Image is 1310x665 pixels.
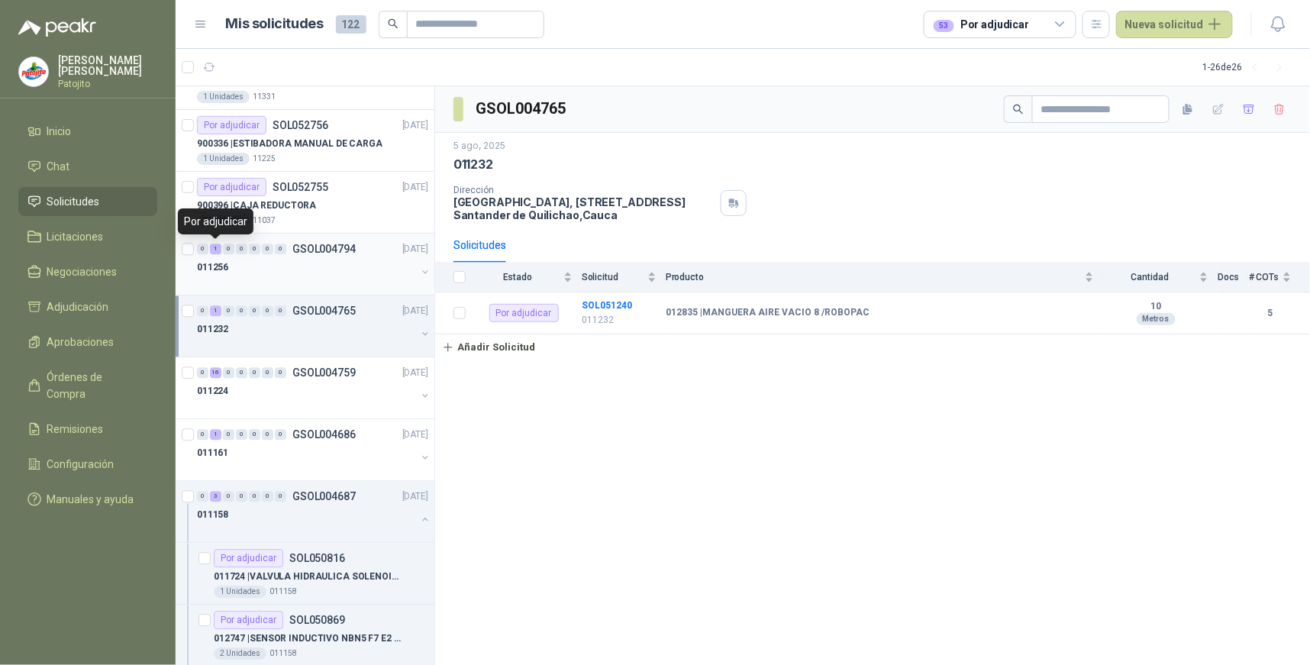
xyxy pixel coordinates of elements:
p: [DATE] [402,242,428,257]
div: 0 [249,244,260,254]
a: Adjudicación [18,292,157,321]
th: Docs [1218,263,1249,292]
span: Adjudicación [47,299,109,315]
b: 10 [1103,301,1208,313]
div: 0 [236,429,247,440]
div: 0 [223,429,234,440]
p: 011256 [197,260,228,275]
div: Solicitudes [453,237,506,253]
p: GSOL004687 [292,491,356,502]
div: 0 [236,244,247,254]
div: 0 [262,305,273,316]
div: 2 Unidades [214,647,266,660]
p: 011724 | VALVULA HIDRAULICA SOLENOIDE SV08 20 [214,570,404,584]
button: Añadir Solicitud [435,334,542,360]
div: 1 [210,305,221,316]
div: 0 [197,305,208,316]
div: Por adjudicar [197,178,266,196]
p: 011232 [197,322,228,337]
p: SOL050869 [289,615,345,625]
div: 1 [210,244,221,254]
span: Inicio [47,123,72,140]
div: 0 [197,244,208,254]
p: 011232 [453,157,493,173]
a: Configuración [18,450,157,479]
th: Solicitud [582,263,666,292]
p: Dirección [453,185,715,195]
a: 0 1 0 0 0 0 0 GSOL004686[DATE] 011161 [197,425,431,474]
div: 0 [236,367,247,378]
div: 0 [275,244,286,254]
span: Remisiones [47,421,104,437]
a: 0 16 0 0 0 0 0 GSOL004759[DATE] 011224 [197,363,431,412]
div: 0 [262,244,273,254]
p: GSOL004794 [292,244,356,254]
p: 011232 [582,313,657,328]
div: 0 [236,305,247,316]
div: 0 [223,491,234,502]
p: [DATE] [402,428,428,442]
div: 53 [934,20,954,32]
a: Por adjudicarSOL052756[DATE] 900336 |ESTIBADORA MANUAL DE CARGA1 Unidades11225 [176,110,434,172]
p: [DATE] [402,304,428,318]
p: Patojito [58,79,157,89]
div: Por adjudicar [489,304,559,322]
div: Por adjudicar [214,549,283,567]
a: Chat [18,152,157,181]
div: 0 [275,429,286,440]
span: Licitaciones [47,228,104,245]
a: 0 1 0 0 0 0 0 GSOL004765[DATE] 011232 [197,302,431,350]
a: Añadir Solicitud [435,334,1310,360]
th: Cantidad [1103,263,1218,292]
div: 0 [249,305,260,316]
h3: GSOL004765 [476,97,568,121]
div: 0 [262,367,273,378]
p: 5 ago, 2025 [453,139,505,153]
span: search [1013,104,1024,115]
p: 900396 | CAJA REDUCTORA [197,199,316,213]
p: SOL050816 [289,553,345,563]
p: [GEOGRAPHIC_DATA], [STREET_ADDRESS] Santander de Quilichao , Cauca [453,195,715,221]
p: 011158 [269,586,297,598]
div: Por adjudicar [178,208,253,234]
p: GSOL004765 [292,305,356,316]
p: 011158 [269,647,297,660]
div: 0 [197,429,208,440]
div: 1 Unidades [214,586,266,598]
a: 0 1 0 0 0 0 0 GSOL004794[DATE] 011256 [197,240,431,289]
span: Negociaciones [47,263,118,280]
p: 11225 [253,153,276,165]
div: 0 [249,491,260,502]
div: Por adjudicar [214,611,283,629]
div: 0 [197,367,208,378]
span: Estado [475,272,560,282]
a: Por adjudicarSOL050816011724 |VALVULA HIDRAULICA SOLENOIDE SV08 201 Unidades011158 [176,543,434,605]
div: 1 Unidades [197,91,250,103]
span: 122 [336,15,366,34]
a: Licitaciones [18,222,157,251]
p: 11331 [253,91,276,103]
div: 0 [262,491,273,502]
div: 0 [249,367,260,378]
th: Estado [475,263,582,292]
p: [DATE] [402,489,428,504]
a: Manuales y ayuda [18,485,157,514]
b: 5 [1249,306,1292,321]
p: [DATE] [402,366,428,380]
p: 012747 | SENSOR INDUCTIVO NBN5 F7 E2 PARKER II [214,631,404,646]
div: 0 [275,491,286,502]
span: Producto [666,272,1082,282]
p: SOL052756 [273,120,328,131]
p: [DATE] [402,180,428,195]
div: Metros [1137,313,1176,325]
span: Chat [47,158,70,175]
a: Por adjudicarSOL052755[DATE] 900396 |CAJA REDUCTORA1 Unidades11037 [176,172,434,234]
b: 012835 | MANGUERA AIRE VACIO 8 /ROBOPAC [666,307,870,319]
p: 011161 [197,446,228,460]
p: [PERSON_NAME] [PERSON_NAME] [58,55,157,76]
button: Nueva solicitud [1116,11,1233,38]
p: 11037 [253,215,276,227]
a: Órdenes de Compra [18,363,157,408]
a: 0 3 0 0 0 0 0 GSOL004687[DATE] 011158 [197,487,431,536]
div: 0 [236,491,247,502]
